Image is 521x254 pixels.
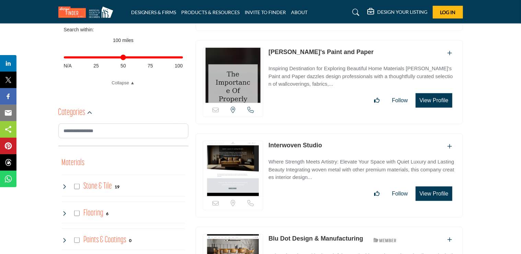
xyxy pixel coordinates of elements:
input: Select Flooring checkbox [74,211,80,216]
input: Select Stone & Tile checkbox [74,184,80,189]
h5: DESIGN YOUR LISTING [378,9,428,15]
b: 6 [106,211,108,216]
a: Inspiring Destination for Exploring Beautiful Home Materials [PERSON_NAME]'s Paint and Paper dazz... [268,61,455,88]
img: ASID Members Badge Icon [370,236,401,244]
span: 25 [93,62,99,70]
a: Search [346,7,364,18]
span: 100 miles [113,38,134,43]
button: Like listing [370,187,384,201]
div: Search within: [64,26,183,33]
a: INVITE TO FINDER [245,9,286,15]
a: PRODUCTS & RESOURCES [182,9,240,15]
img: Interwoven Studio [203,141,263,196]
a: Add To List [448,144,452,149]
img: Site Logo [58,7,117,18]
div: 6 Results For Flooring [106,210,108,216]
img: Pryde's Paint and Paper [203,48,263,103]
div: DESIGN YOUR LISTING [368,8,428,17]
p: Interwoven Studio [268,141,322,150]
a: DESIGNERS & FIRMS [131,9,176,15]
button: Follow [387,187,412,201]
button: Like listing [370,94,384,107]
span: 100 [175,62,183,70]
div: 19 Results For Stone & Tile [115,183,119,190]
b: 19 [115,184,119,189]
a: Blu Dot Design & Manufacturing [268,235,363,242]
p: Where Strength Meets Artistry: Elevate Your Space with Quiet Luxury and Lasting Beauty Integratin... [268,158,455,181]
button: View Profile [416,93,452,108]
a: Where Strength Meets Artistry: Elevate Your Space with Quiet Luxury and Lasting Beauty Integratin... [268,154,455,181]
button: Materials [62,157,85,170]
b: 0 [129,238,131,243]
h4: Paints & Coatings: Interior, exterior, industrial, specialty paints, stains and sealants. [83,234,126,246]
h2: Categories [58,107,85,119]
p: Blu Dot Design & Manufacturing [268,234,363,243]
input: Search Category [58,124,188,138]
p: Inspiring Destination for Exploring Beautiful Home Materials [PERSON_NAME]'s Paint and Paper dazz... [268,65,455,88]
a: [PERSON_NAME]'s Paint and Paper [268,49,373,55]
span: 50 [120,62,126,70]
span: 75 [148,62,153,70]
span: N/A [64,62,72,70]
a: Collapse ▲ [64,80,183,86]
button: View Profile [416,187,452,201]
a: Interwoven Studio [268,142,322,149]
h4: Flooring: Flooring [83,207,103,219]
a: Add To List [448,237,452,243]
p: Pryde's Paint and Paper [268,47,373,57]
a: Add To List [448,50,452,56]
div: 0 Results For Paints & Coatings [129,237,131,243]
span: Log In [440,9,455,15]
button: Follow [387,94,412,107]
input: Select Paints & Coatings checkbox [74,237,80,243]
h4: Stone & Tile: Natural stone slabs, tiles and mosaics with unique veining and coloring. [83,180,112,192]
button: Log In [433,6,463,19]
a: ABOUT [291,9,308,15]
